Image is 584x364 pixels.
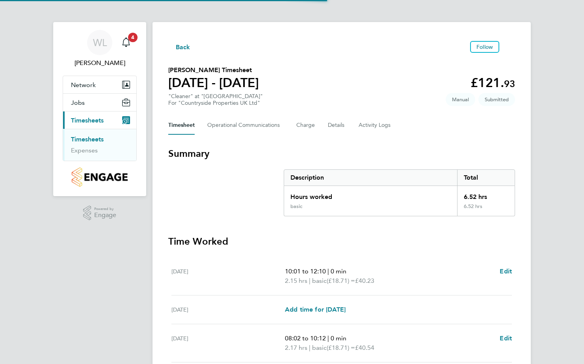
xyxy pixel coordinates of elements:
[285,344,307,351] span: 2.17 hrs
[168,116,195,135] button: Timesheet
[83,206,117,221] a: Powered byEngage
[309,344,311,351] span: |
[168,147,515,160] h3: Summary
[168,235,515,248] h3: Time Worked
[500,334,512,343] a: Edit
[457,186,515,203] div: 6.52 hrs
[94,212,116,219] span: Engage
[359,116,392,135] button: Activity Logs
[168,100,263,106] div: For "Countryside Properties UK Ltd"
[331,334,346,342] span: 0 min
[500,267,512,276] a: Edit
[63,30,137,68] a: WL[PERSON_NAME]
[296,116,315,135] button: Charge
[63,58,137,68] span: Wayne Lawson
[168,93,263,106] div: "Cleaner" at "[GEOGRAPHIC_DATA]"
[168,42,190,52] button: Back
[327,267,329,275] span: |
[327,277,355,284] span: (£18.71) =
[71,99,85,106] span: Jobs
[470,41,499,53] button: Follow
[457,203,515,216] div: 6.52 hrs
[284,170,457,186] div: Description
[285,334,326,342] span: 08:02 to 10:12
[284,169,515,216] div: Summary
[63,111,136,129] button: Timesheets
[500,267,512,275] span: Edit
[290,203,302,210] div: basic
[93,37,107,48] span: WL
[327,334,329,342] span: |
[72,167,127,187] img: countryside-properties-logo-retina.png
[331,267,346,275] span: 0 min
[502,45,515,49] button: Timesheets Menu
[471,75,515,90] app-decimal: £121.
[171,267,285,286] div: [DATE]
[476,43,493,50] span: Follow
[478,93,515,106] span: This timesheet is Submitted.
[284,186,457,203] div: Hours worked
[63,129,136,161] div: Timesheets
[71,117,104,124] span: Timesheets
[168,65,259,75] h2: [PERSON_NAME] Timesheet
[285,277,307,284] span: 2.15 hrs
[312,276,327,286] span: basic
[355,277,374,284] span: £40.23
[500,334,512,342] span: Edit
[171,305,285,314] div: [DATE]
[327,344,355,351] span: (£18.71) =
[207,116,284,135] button: Operational Communications
[63,94,136,111] button: Jobs
[71,81,96,89] span: Network
[94,206,116,212] span: Powered by
[355,344,374,351] span: £40.54
[118,30,134,55] a: 4
[53,22,146,196] nav: Main navigation
[285,267,326,275] span: 10:01 to 12:10
[168,75,259,91] h1: [DATE] - [DATE]
[71,147,98,154] a: Expenses
[504,78,515,89] span: 93
[309,277,311,284] span: |
[285,305,346,314] a: Add time for [DATE]
[328,116,346,135] button: Details
[457,170,515,186] div: Total
[176,43,190,52] span: Back
[128,33,138,42] span: 4
[71,136,104,143] a: Timesheets
[446,93,475,106] span: This timesheet was manually created.
[312,343,327,353] span: basic
[63,167,137,187] a: Go to home page
[285,306,346,313] span: Add time for [DATE]
[171,334,285,353] div: [DATE]
[63,76,136,93] button: Network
